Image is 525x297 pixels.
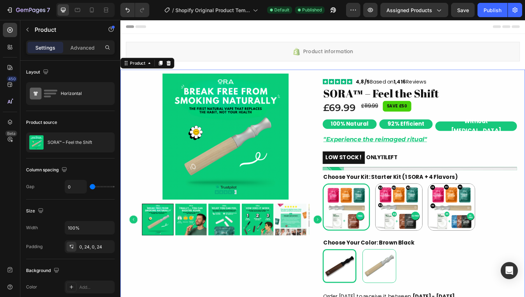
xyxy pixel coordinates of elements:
h1: SORA™ – Feel the Shift [214,70,420,86]
p: ONLY LEFT [214,139,294,153]
span: Default [274,7,289,13]
pre: SAVE £50 [278,86,308,97]
div: 0, 24, 0, 24 [79,244,113,250]
strong: 100% Natural [223,106,263,114]
legend: Choose Your Kit: Starter Kit (1 SORA + 4 Flavors) [214,162,358,170]
span: Save [457,7,469,13]
button: Assigned Products [380,3,448,17]
span: [DATE] - [DATE] [309,289,354,296]
span: Shopify Original Product Template [175,6,250,14]
strong: Without [MEDICAL_DATA] [350,103,404,122]
p: 7 [47,6,50,14]
div: Layout [26,67,50,77]
div: Undo/Redo [120,3,149,17]
div: Background [26,266,61,276]
div: Padding [26,243,42,250]
button: Carousel Back Arrow [10,207,18,216]
span: / [172,6,174,14]
div: Horizontal [61,85,104,102]
div: Size [26,206,45,216]
strong: 4,8/5 [249,61,264,69]
span: 11 [276,141,280,150]
strong: 92% Efficient [283,106,322,114]
div: £119.99 [254,86,274,97]
div: Add... [79,284,113,291]
div: Product source [26,119,57,126]
div: 450 [7,76,17,82]
p: Settings [35,44,55,51]
button: <p><strong>Without Nicotine</strong></p> [334,107,420,117]
strong: "Experience the reimaged ritual" [215,122,325,130]
button: Carousel Next Arrow [205,207,213,216]
div: Beta [5,131,17,136]
button: <p><strong>92% Efficient</strong></p> [274,105,331,115]
button: Publish [477,3,507,17]
span: Published [302,7,322,13]
img: product feature img [29,135,44,150]
button: Save [451,3,475,17]
div: Width [26,225,38,231]
div: Open Intercom Messenger [501,262,518,279]
legend: Choose Your Color: Brown Black [214,232,312,240]
div: Product [9,42,28,49]
input: Auto [65,221,114,234]
button: 7 [3,3,53,17]
button: <p><strong>100% Natural</strong></p> [214,105,271,115]
p: Based on Reviews [249,62,324,69]
input: Auto [65,180,86,193]
p: Product [35,25,95,34]
span: Order [DATE] to receive it between [215,289,308,296]
div: £69.99 [214,86,250,100]
div: Color [26,284,37,290]
div: Publish [484,6,501,14]
iframe: Design area [120,20,525,297]
p: SORA™ – Feel the Shift [47,140,92,145]
div: Gap [26,183,34,190]
strong: 1,416 [289,61,302,69]
p: Advanced [70,44,95,51]
mark: LOW STOCK ! [214,139,259,152]
span: Product information [194,29,246,38]
div: Column spacing [26,165,69,175]
span: Assigned Products [386,6,432,14]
